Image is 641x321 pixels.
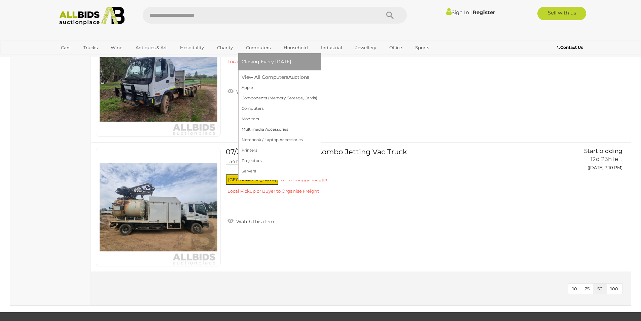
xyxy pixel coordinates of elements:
a: 07/2003 Isuzu F3 FRR500 Combo Jetting Vac Truck 54170-9 [GEOGRAPHIC_DATA] North Wagga Wagga Local... [231,148,536,199]
span: 50 [597,286,603,291]
a: Industrial [317,42,347,53]
a: Cars [57,42,75,53]
a: Register [473,9,495,15]
button: 10 [568,284,581,294]
button: 100 [606,284,622,294]
a: 05/1996 Isuzu FRF500 Tipper Truck 54170-8 [GEOGRAPHIC_DATA] North Wagga Wagga Local Pickup or Buy... [231,18,536,69]
a: Hospitality [176,42,208,53]
button: 25 [581,284,594,294]
a: Household [279,42,312,53]
a: [GEOGRAPHIC_DATA] [57,53,113,64]
button: Search [373,7,407,24]
a: Watch this item [226,86,276,96]
a: Charity [213,42,237,53]
a: Watch this item [226,216,276,226]
span: Watch this item [235,89,274,95]
a: Start bidding 12d 23h left ([DATE] 7:10 PM) [546,148,624,174]
a: Sports [411,42,433,53]
img: 54170-8a_ex.jpg [100,19,217,136]
span: 100 [610,286,618,291]
img: Allbids.com.au [56,7,129,25]
span: Watch this item [235,219,274,225]
a: Office [385,42,406,53]
span: 10 [572,286,577,291]
a: Sign In [446,9,469,15]
a: Computers [242,42,275,53]
button: 50 [593,284,607,294]
a: Wine [106,42,127,53]
a: Contact Us [557,44,584,51]
span: | [470,8,472,16]
a: Antiques & Art [131,42,171,53]
span: 25 [585,286,590,291]
a: Jewellery [351,42,381,53]
img: 54170-9a_ex.jpg [100,148,217,266]
a: Sell with us [537,7,586,20]
span: Start bidding [584,148,622,154]
a: Trucks [79,42,102,53]
b: Contact Us [557,45,583,50]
